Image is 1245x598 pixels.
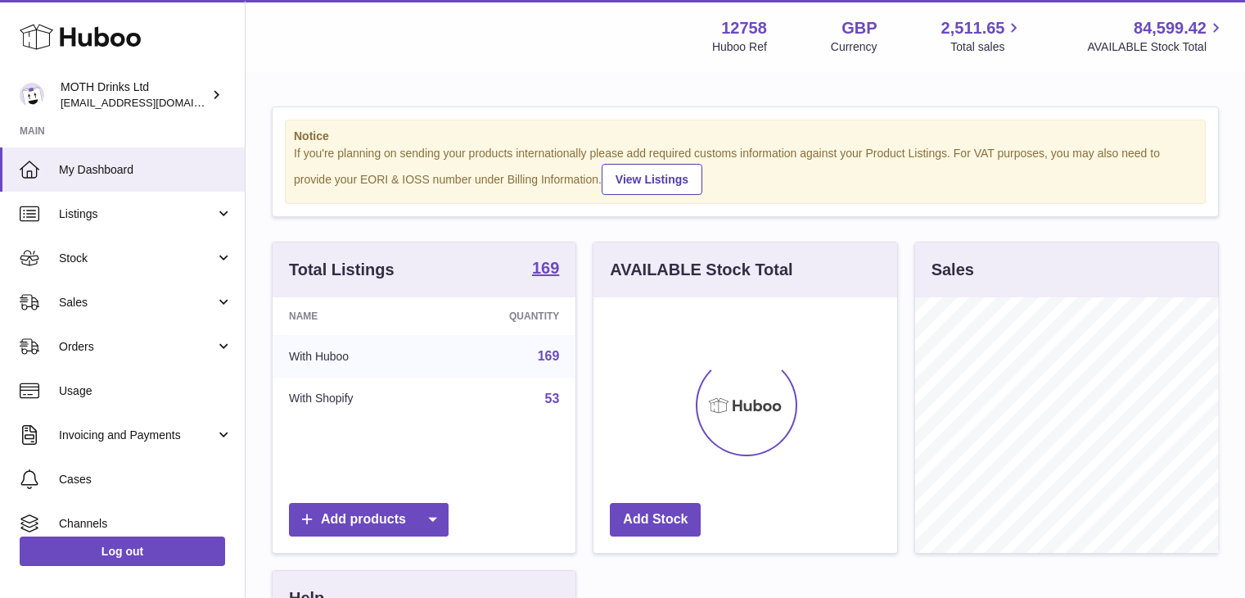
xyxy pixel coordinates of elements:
[273,378,436,420] td: With Shopify
[436,297,576,335] th: Quantity
[831,39,877,55] div: Currency
[20,537,225,566] a: Log out
[610,259,792,281] h3: AVAILABLE Stock Total
[532,260,559,279] a: 169
[721,17,767,39] strong: 12758
[59,516,232,532] span: Channels
[538,349,560,363] a: 169
[1087,39,1225,55] span: AVAILABLE Stock Total
[59,251,215,266] span: Stock
[59,162,232,178] span: My Dashboard
[61,79,208,111] div: MOTH Drinks Ltd
[59,472,232,487] span: Cases
[289,503,449,537] a: Add products
[841,17,877,39] strong: GBP
[610,503,701,537] a: Add Stock
[289,259,395,281] h3: Total Listings
[712,39,767,55] div: Huboo Ref
[1134,17,1207,39] span: 84,599.42
[941,17,1024,55] a: 2,511.65 Total sales
[59,428,215,443] span: Invoicing and Payments
[941,17,1005,39] span: 2,511.65
[61,96,241,109] span: [EMAIL_ADDRESS][DOMAIN_NAME]
[532,260,559,276] strong: 169
[931,259,974,281] h3: Sales
[950,39,1023,55] span: Total sales
[59,295,215,310] span: Sales
[59,206,215,222] span: Listings
[1087,17,1225,55] a: 84,599.42 AVAILABLE Stock Total
[59,339,215,355] span: Orders
[59,383,232,399] span: Usage
[273,335,436,378] td: With Huboo
[545,392,560,405] a: 53
[273,297,436,335] th: Name
[20,83,44,107] img: orders@mothdrinks.com
[294,146,1197,195] div: If you're planning on sending your products internationally please add required customs informati...
[602,164,702,195] a: View Listings
[294,129,1197,144] strong: Notice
